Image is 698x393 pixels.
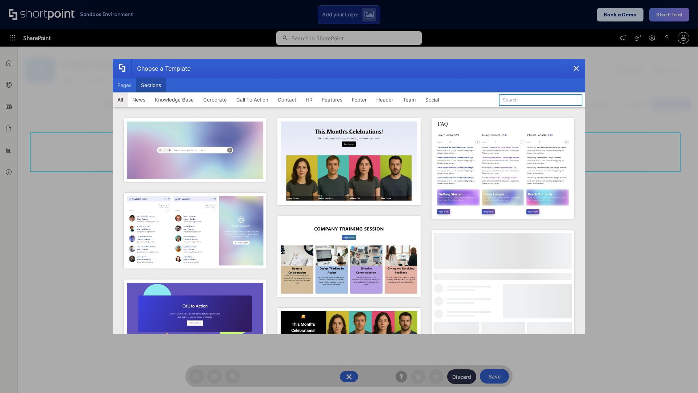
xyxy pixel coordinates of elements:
[372,92,398,107] button: Header
[347,92,372,107] button: Footer
[499,94,582,106] input: Search
[421,92,444,107] button: Social
[662,358,698,393] iframe: Chat Widget
[131,59,190,78] div: Choose a Template
[273,92,301,107] button: Contact
[113,59,585,334] div: template selector
[301,92,317,107] button: HR
[136,78,166,92] button: Sections
[198,92,232,107] button: Corporate
[113,92,128,107] button: All
[113,78,136,92] button: Pages
[232,92,273,107] button: Call To Action
[150,92,198,107] button: Knowledge Base
[398,92,421,107] button: Team
[317,92,347,107] button: Features
[128,92,150,107] button: News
